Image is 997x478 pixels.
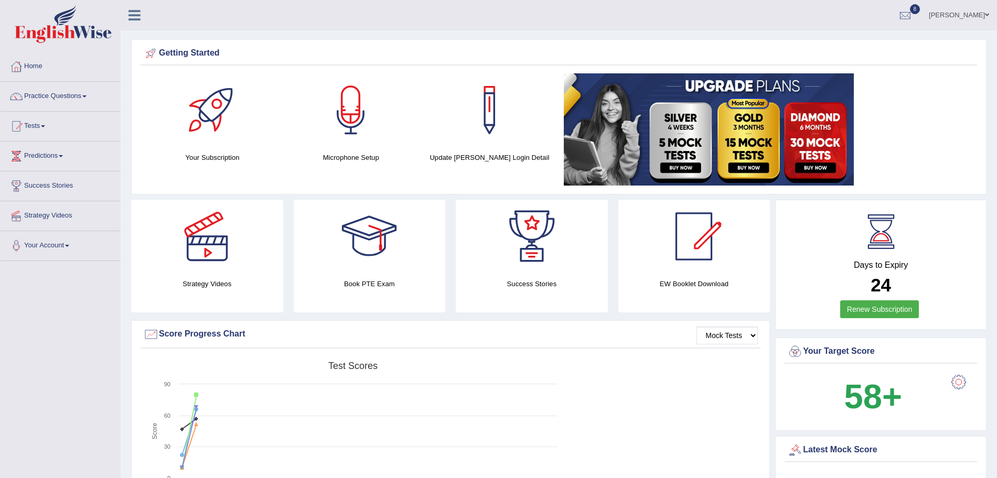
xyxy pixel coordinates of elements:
[143,327,758,342] div: Score Progress Chart
[1,82,120,108] a: Practice Questions
[910,4,920,14] span: 8
[787,260,974,270] h4: Days to Expiry
[425,152,553,163] h4: Update [PERSON_NAME] Login Detail
[1,52,120,78] a: Home
[148,152,276,163] h4: Your Subscription
[1,231,120,257] a: Your Account
[844,377,902,416] b: 58+
[871,275,891,295] b: 24
[164,443,170,450] text: 30
[1,171,120,198] a: Success Stories
[143,46,974,61] div: Getting Started
[1,142,120,168] a: Predictions
[840,300,919,318] a: Renew Subscription
[564,73,854,186] img: small5.jpg
[1,112,120,138] a: Tests
[456,278,608,289] h4: Success Stories
[131,278,283,289] h4: Strategy Videos
[618,278,770,289] h4: EW Booklet Download
[787,344,974,360] div: Your Target Score
[164,381,170,387] text: 90
[1,201,120,227] a: Strategy Videos
[287,152,415,163] h4: Microphone Setup
[151,423,158,440] tspan: Score
[787,442,974,458] div: Latest Mock Score
[164,412,170,419] text: 60
[294,278,446,289] h4: Book PTE Exam
[328,361,378,371] tspan: Test scores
